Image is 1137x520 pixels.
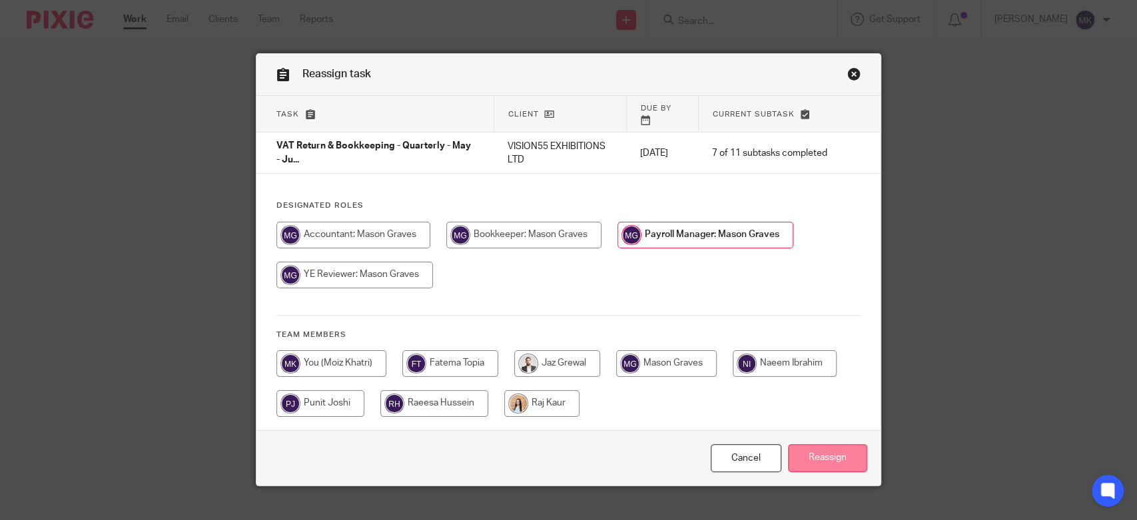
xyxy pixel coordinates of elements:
[508,140,613,167] p: VISION55 EXHIBITIONS LTD
[699,132,841,174] td: 7 of 11 subtasks completed
[276,142,471,165] span: VAT Return & Bookkeeping - Quarterly - May - Ju...
[302,69,371,79] span: Reassign task
[276,111,299,118] span: Task
[640,105,671,112] span: Due by
[847,67,861,85] a: Close this dialog window
[712,111,794,118] span: Current subtask
[711,444,781,473] a: Close this dialog window
[276,330,861,340] h4: Team members
[640,146,685,160] p: [DATE]
[788,444,867,473] input: Reassign
[276,200,861,211] h4: Designated Roles
[508,111,538,118] span: Client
